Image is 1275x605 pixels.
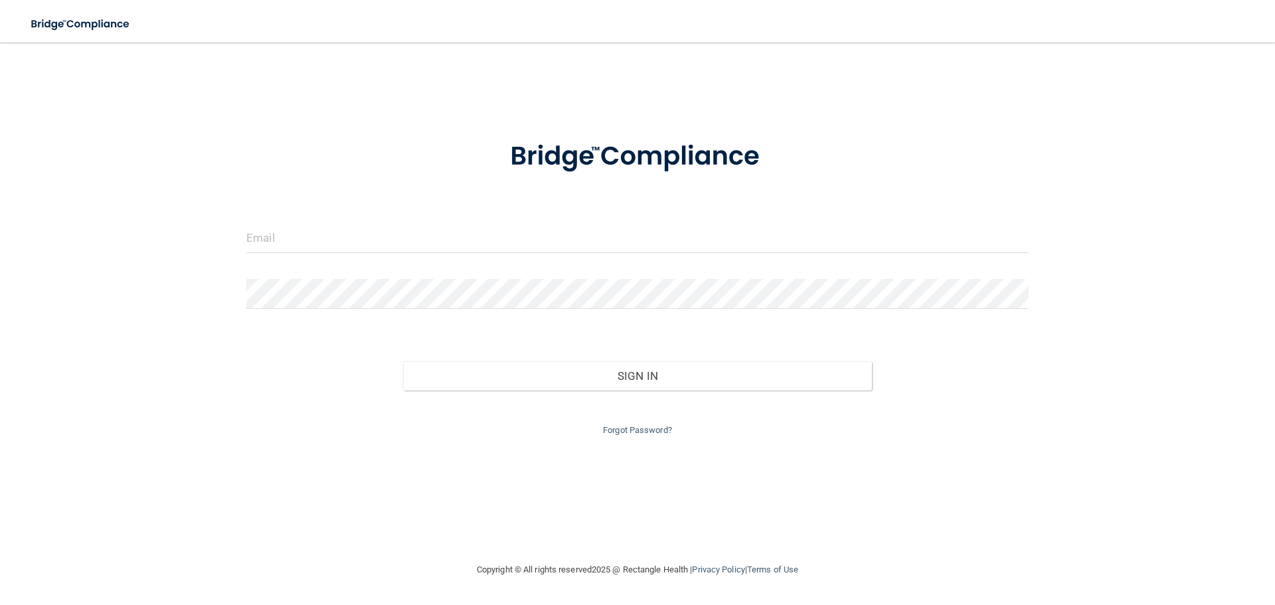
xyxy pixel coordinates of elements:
[692,564,744,574] a: Privacy Policy
[395,549,880,591] div: Copyright © All rights reserved 2025 @ Rectangle Health | |
[483,122,792,191] img: bridge_compliance_login_screen.278c3ca4.svg
[20,11,142,38] img: bridge_compliance_login_screen.278c3ca4.svg
[246,223,1029,253] input: Email
[603,425,672,435] a: Forgot Password?
[747,564,798,574] a: Terms of Use
[403,361,873,390] button: Sign In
